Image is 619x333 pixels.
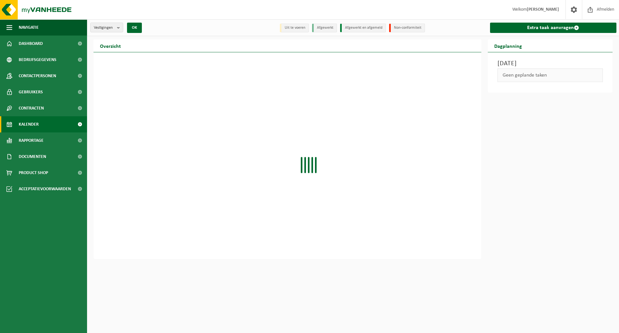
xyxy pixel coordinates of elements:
[497,59,603,68] h3: [DATE]
[19,52,56,68] span: Bedrijfsgegevens
[127,23,142,33] button: OK
[312,24,337,32] li: Afgewerkt
[280,24,309,32] li: Uit te voeren
[19,19,39,36] span: Navigatie
[93,39,127,52] h2: Overzicht
[19,149,46,165] span: Documenten
[19,36,43,52] span: Dashboard
[19,132,44,149] span: Rapportage
[90,23,123,32] button: Vestigingen
[389,24,425,32] li: Non-conformiteit
[19,100,44,116] span: Contracten
[340,24,386,32] li: Afgewerkt en afgemeld
[527,7,559,12] strong: [PERSON_NAME]
[488,39,528,52] h2: Dagplanning
[497,68,603,82] div: Geen geplande taken
[19,68,56,84] span: Contactpersonen
[490,23,617,33] a: Extra taak aanvragen
[19,84,43,100] span: Gebruikers
[19,181,71,197] span: Acceptatievoorwaarden
[94,23,114,33] span: Vestigingen
[19,165,48,181] span: Product Shop
[19,116,39,132] span: Kalender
